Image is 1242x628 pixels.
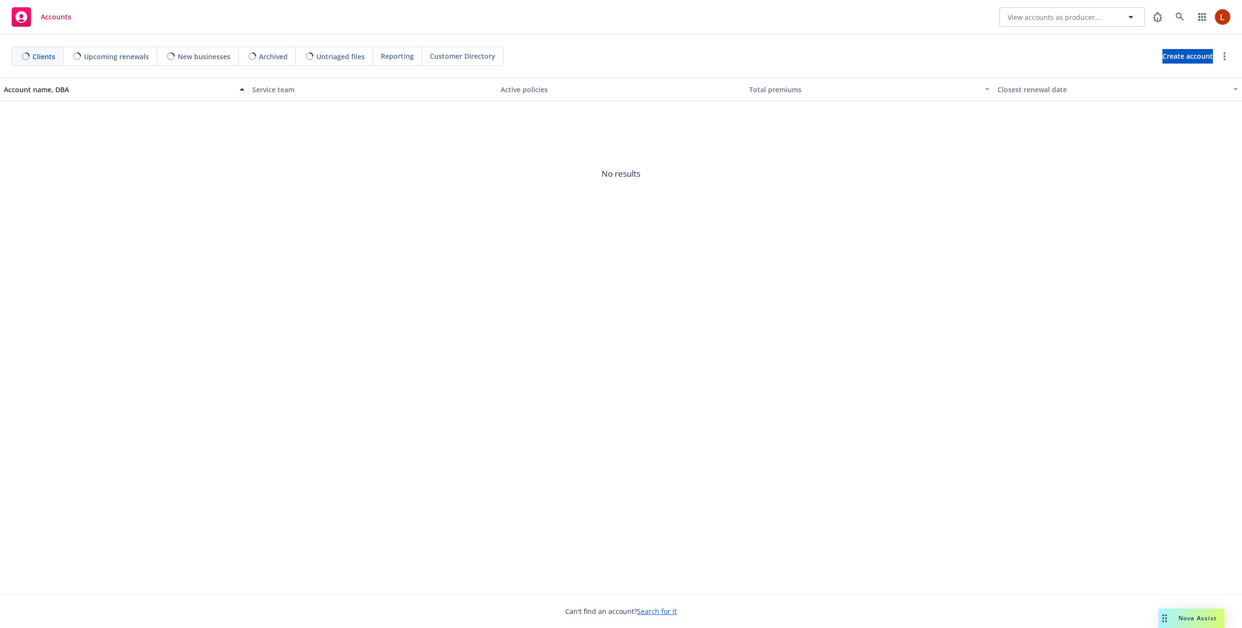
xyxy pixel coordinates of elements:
div: Closest renewal date [997,84,1227,95]
button: Service team [248,78,497,101]
span: New businesses [178,51,230,62]
div: Account name, DBA [4,84,234,95]
a: Switch app [1193,7,1212,27]
span: Archived [259,51,288,62]
img: photo [1215,9,1230,25]
div: Total premiums [749,84,979,95]
button: Closest renewal date [994,78,1242,101]
span: Untriaged files [316,51,365,62]
span: Create account [1162,47,1213,66]
span: Reporting [381,51,414,61]
a: Accounts [8,3,75,31]
div: Service team [252,84,493,95]
span: Upcoming renewals [84,51,149,62]
span: Nova Assist [1178,614,1217,622]
span: Accounts [41,13,71,21]
span: Customer Directory [430,51,495,61]
span: Clients [33,51,55,62]
div: Active policies [501,84,741,95]
a: more [1219,50,1230,62]
a: Create account [1162,49,1213,64]
button: Active policies [497,78,745,101]
button: Total premiums [745,78,994,101]
div: Drag to move [1159,609,1171,628]
a: Search for it [637,607,677,616]
button: View accounts as producer... [999,7,1145,27]
span: View accounts as producer... [1008,12,1101,22]
a: Report a Bug [1148,7,1167,27]
button: Nova Assist [1159,609,1225,628]
a: Search [1170,7,1190,27]
span: Can't find an account? [565,606,677,616]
